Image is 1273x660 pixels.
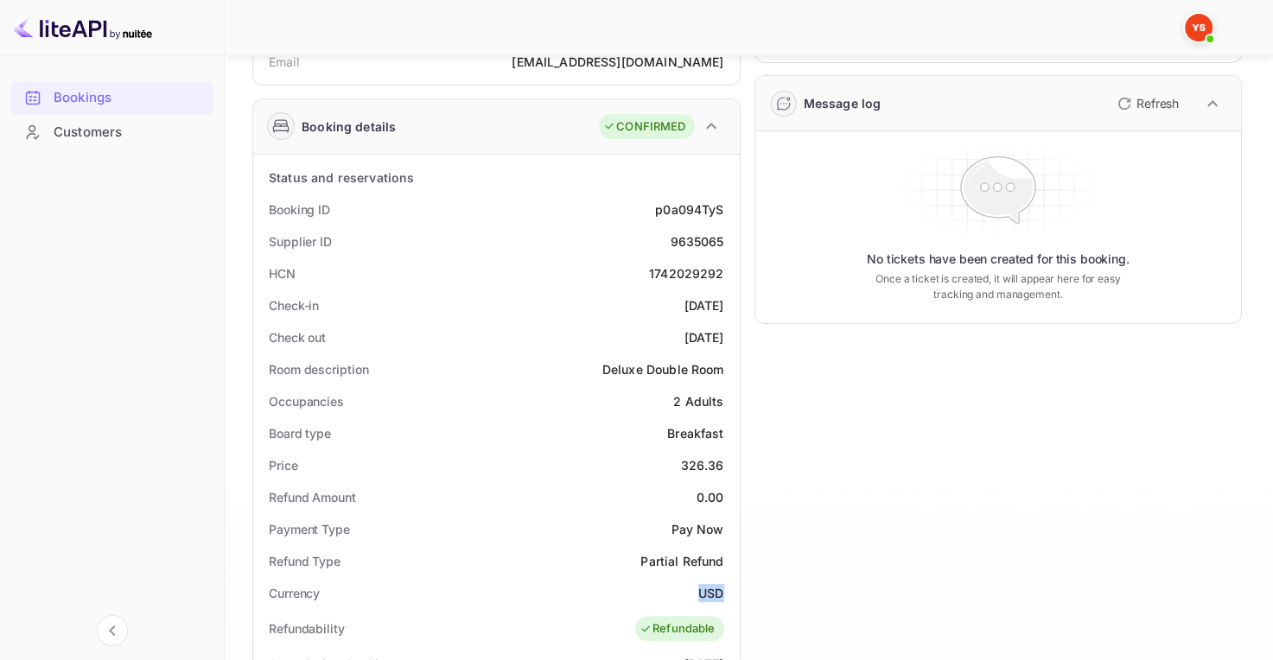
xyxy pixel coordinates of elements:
[269,54,299,69] ya-tr-span: Email
[804,96,882,111] ya-tr-span: Message log
[512,54,723,69] ya-tr-span: [EMAIL_ADDRESS][DOMAIN_NAME]
[269,298,319,313] ya-tr-span: Check-in
[10,81,213,113] a: Bookings
[269,458,298,473] ya-tr-span: Price
[602,362,724,377] ya-tr-span: Deluxe Double Room
[269,586,320,600] ya-tr-span: Currency
[655,202,723,217] ya-tr-span: p0a094TyS
[684,328,724,346] div: [DATE]
[10,81,213,115] div: Bookings
[10,116,213,148] a: Customers
[684,296,724,314] div: [DATE]
[671,522,723,536] ya-tr-span: Pay Now
[640,554,723,568] ya-tr-span: Partial Refund
[673,394,723,409] ya-tr-span: 2 Adults
[14,14,152,41] img: LiteAPI logo
[269,522,350,536] ya-tr-span: Payment Type
[697,488,724,506] div: 0.00
[1185,14,1213,41] img: Yandex Support
[269,234,332,249] ya-tr-span: Supplier ID
[269,266,296,281] ya-tr-span: HCN
[97,615,128,646] button: Collapse navigation
[681,456,724,474] div: 326.36
[667,426,723,441] ya-tr-span: Breakfast
[698,586,723,600] ya-tr-span: USD
[269,490,356,505] ya-tr-span: Refund Amount
[54,123,122,143] ya-tr-span: Customers
[302,117,396,136] ya-tr-span: Booking details
[1107,90,1186,117] button: Refresh
[269,554,341,568] ya-tr-span: Refund Type
[269,426,331,441] ya-tr-span: Board type
[652,620,716,638] ya-tr-span: Refundable
[269,330,326,345] ya-tr-span: Check out
[54,88,111,108] ya-tr-span: Bookings
[269,362,368,377] ya-tr-span: Room description
[269,621,345,636] ya-tr-span: Refundability
[269,170,414,185] ya-tr-span: Status and reservations
[10,116,213,149] div: Customers
[649,264,724,282] div: 1742029292
[1136,96,1179,111] ya-tr-span: Refresh
[616,118,685,136] ya-tr-span: CONFIRMED
[269,394,344,409] ya-tr-span: Occupancies
[867,251,1130,268] ya-tr-span: No tickets have been created for this booking.
[868,271,1128,302] ya-tr-span: Once a ticket is created, it will appear here for easy tracking and management.
[670,232,723,251] div: 9635065
[269,202,330,217] ya-tr-span: Booking ID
